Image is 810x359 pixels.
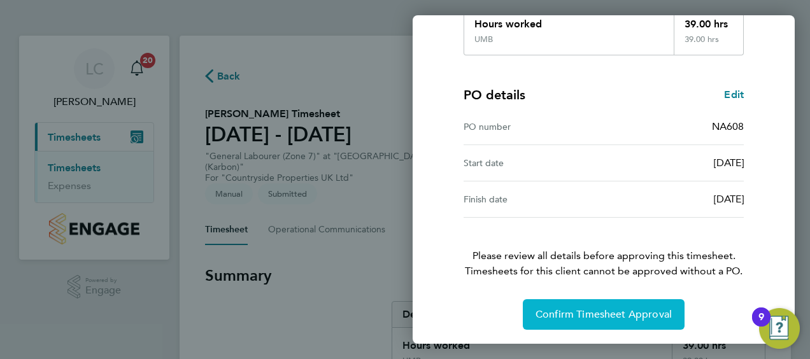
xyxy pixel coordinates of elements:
[759,308,800,349] button: Open Resource Center, 9 new notifications
[674,34,744,55] div: 39.00 hrs
[604,155,744,171] div: [DATE]
[464,119,604,134] div: PO number
[448,264,759,279] span: Timesheets for this client cannot be approved without a PO.
[474,34,493,45] div: UMB
[604,192,744,207] div: [DATE]
[712,120,744,132] span: NA608
[464,6,674,34] div: Hours worked
[464,192,604,207] div: Finish date
[464,86,525,104] h4: PO details
[674,6,744,34] div: 39.00 hrs
[523,299,685,330] button: Confirm Timesheet Approval
[536,308,672,321] span: Confirm Timesheet Approval
[724,87,744,102] a: Edit
[448,218,759,279] p: Please review all details before approving this timesheet.
[724,88,744,101] span: Edit
[464,155,604,171] div: Start date
[758,317,764,334] div: 9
